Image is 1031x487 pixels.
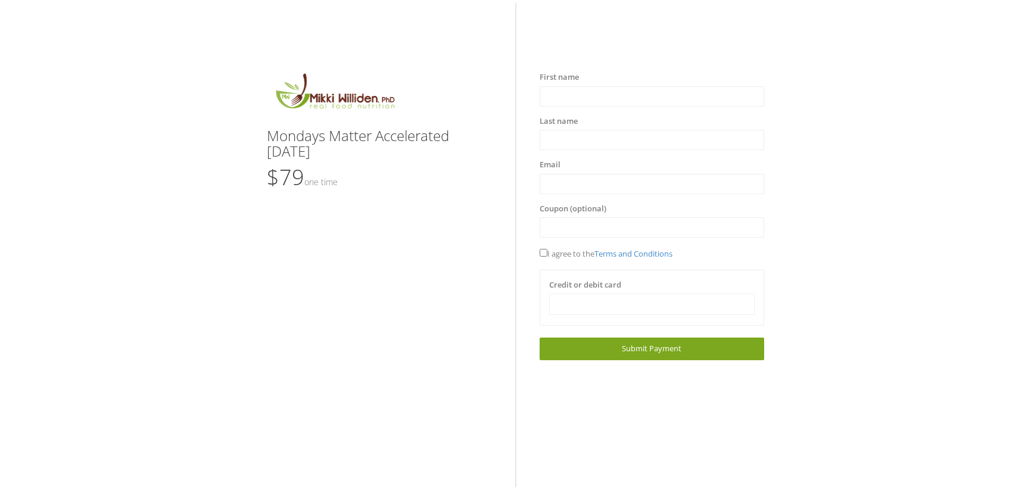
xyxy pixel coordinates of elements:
label: First name [540,71,579,83]
label: Email [540,159,560,171]
span: I agree to the [540,248,672,259]
label: Coupon (optional) [540,203,606,215]
span: Submit Payment [622,343,681,354]
a: Submit Payment [540,338,765,360]
label: Credit or debit card [549,279,621,291]
small: One time [304,176,338,188]
a: Terms and Conditions [594,248,672,259]
iframe: Secure card payment input frame [557,299,747,310]
h3: Mondays Matter Accelerated [DATE] [267,128,492,160]
span: $79 [267,163,338,192]
label: Last name [540,115,578,127]
img: MikkiLogoMain.png [267,71,403,116]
